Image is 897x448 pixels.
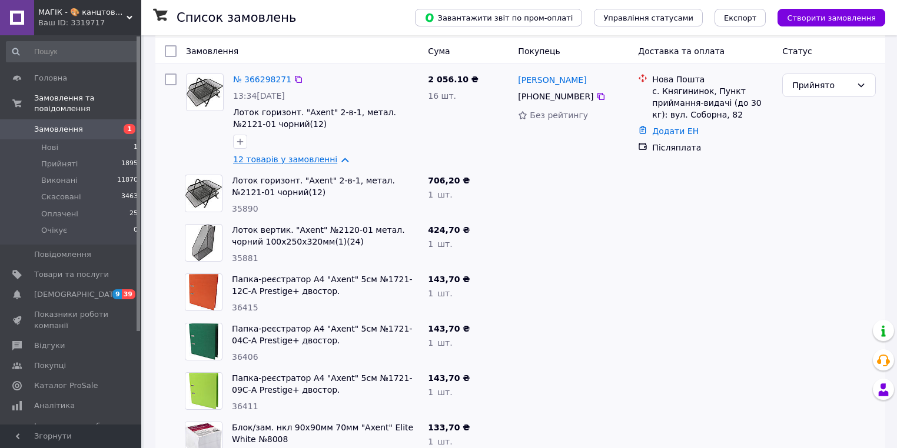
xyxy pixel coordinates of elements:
[232,303,258,312] span: 36415
[134,142,138,153] span: 1
[34,73,67,83] span: Головна
[428,225,470,235] span: 424,70 ₴
[41,192,81,202] span: Скасовані
[778,9,885,26] button: Створити замовлення
[428,338,452,347] span: 1 шт.
[652,73,773,85] div: Нова Пошта
[530,111,588,120] span: Без рейтингу
[34,124,83,135] span: Замовлення
[192,225,215,261] img: Фото товару
[638,46,725,56] span: Доставка та оплата
[232,373,412,406] a: Папка-реєстратор A4 "Axent" 5см №1721-09С-А Prestige+ двостор. (салатова)зібраний(1)(25)
[232,352,258,362] span: 36406
[6,41,139,62] input: Пошук
[189,323,218,360] img: Фото товару
[117,175,138,186] span: 11870
[516,88,596,105] div: [PHONE_NUMBER]
[232,253,258,263] span: 35881
[41,209,78,219] span: Оплачені
[428,46,450,56] span: Cума
[424,12,573,23] span: Завантажити звіт по пром-оплаті
[594,9,703,26] button: Управління статусами
[232,176,395,197] a: Лоток горизонт. "Axent" 2-в-1, метал. №2121-01 чорний(12)
[34,93,141,114] span: Замовлення та повідомлення
[41,159,78,169] span: Прийняті
[121,192,138,202] span: 3463
[112,289,122,299] span: 9
[652,85,773,121] div: с. Княгининок, Пункт приймання-видачі (до 30 кг): вул. Соборна, 82
[185,179,222,208] img: Фото товару
[124,124,135,134] span: 1
[428,437,452,446] span: 1 шт.
[233,108,396,129] a: Лоток горизонт. "Axent" 2-в-1, метал. №2121-01 чорний(12)
[518,46,560,56] span: Покупець
[233,91,285,101] span: 13:34[DATE]
[34,421,109,442] span: Інструменти веб-майстра та SEO
[186,73,224,111] a: Фото товару
[428,91,456,101] span: 16 шт.
[232,423,413,444] a: Блок/зам. нкл 90х90мм 70мм "Axent" Elite White №8008
[38,7,127,18] span: МАГІК - 🎨 канцтовари, іграшки, подарунки 🎨
[34,400,75,411] span: Аналітика
[34,269,109,280] span: Товари та послуги
[792,79,852,92] div: Прийнято
[787,14,876,22] span: Створити замовлення
[428,275,470,284] span: 143,70 ₴
[603,14,693,22] span: Управління статусами
[428,324,470,333] span: 143,70 ₴
[415,9,582,26] button: Завантажити звіт по пром-оплаті
[428,387,452,397] span: 1 шт.
[34,249,91,260] span: Повідомлення
[428,190,452,199] span: 1 шт.
[428,289,452,298] span: 1 шт.
[38,18,141,28] div: Ваш ID: 3319717
[232,275,412,307] a: Папка-реєстратор A4 "Axent" 5см №1721-12С-А Prestige+ двостор.(помаранчева)зібраний(1)(25)
[41,225,67,236] span: Очікує
[232,324,412,357] a: Папка-реєстратор A4 "Axent" 5см №1721-04С-А Prestige+ двостор. (зелена)зібраний(1)(25)
[34,289,121,300] span: [DEMOGRAPHIC_DATA]
[428,423,470,432] span: 133,70 ₴
[428,176,470,185] span: 706,20 ₴
[782,46,812,56] span: Статус
[189,274,219,310] img: Фото товару
[122,289,135,299] span: 39
[41,142,58,153] span: Нові
[34,309,109,330] span: Показники роботи компанії
[177,11,296,25] h1: Список замовлень
[232,225,405,246] a: Лоток вертик. "Axent" №2120-01 метал. чорний 100х250х320мм(1)(24)
[121,159,138,169] span: 1895
[652,126,699,136] a: Додати ЕН
[41,175,78,186] span: Виконані
[34,380,98,391] span: Каталог ProSale
[134,225,138,236] span: 0
[715,9,766,26] button: Експорт
[186,46,238,56] span: Замовлення
[724,14,757,22] span: Експорт
[129,209,138,219] span: 25
[233,75,291,84] a: № 366298271
[652,142,773,153] div: Післяплата
[189,373,218,409] img: Фото товару
[233,155,337,164] a: 12 товарів у замовленні
[766,12,885,22] a: Створити замовлення
[34,360,66,371] span: Покупці
[187,78,223,107] img: Фото товару
[428,373,470,383] span: 143,70 ₴
[428,239,452,249] span: 1 шт.
[34,340,65,351] span: Відгуки
[518,74,586,86] a: [PERSON_NAME]
[232,204,258,213] span: 35890
[428,75,479,84] span: 2 056.10 ₴
[232,402,258,411] span: 36411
